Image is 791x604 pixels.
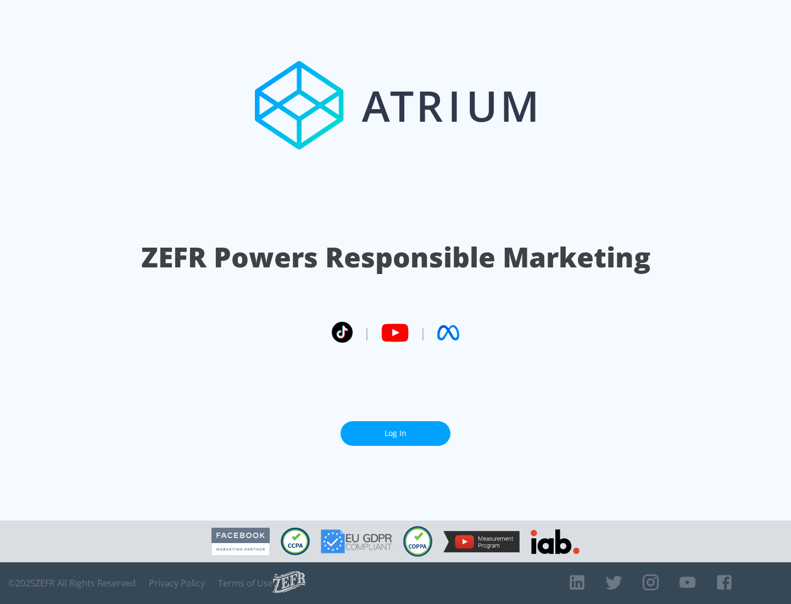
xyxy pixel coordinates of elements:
span: | [420,325,426,341]
img: YouTube Measurement Program [443,531,520,552]
img: IAB [531,529,580,554]
img: GDPR Compliant [321,529,392,553]
h1: ZEFR Powers Responsible Marketing [141,238,650,276]
a: Privacy Policy [149,578,205,589]
span: | [364,325,370,341]
a: Terms of Use [218,578,273,589]
a: Log In [341,421,450,446]
span: © 2025 ZEFR All Rights Reserved [8,578,136,589]
img: Facebook Marketing Partner [211,528,270,556]
img: CCPA Compliant [281,528,310,555]
img: COPPA Compliant [403,526,432,557]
